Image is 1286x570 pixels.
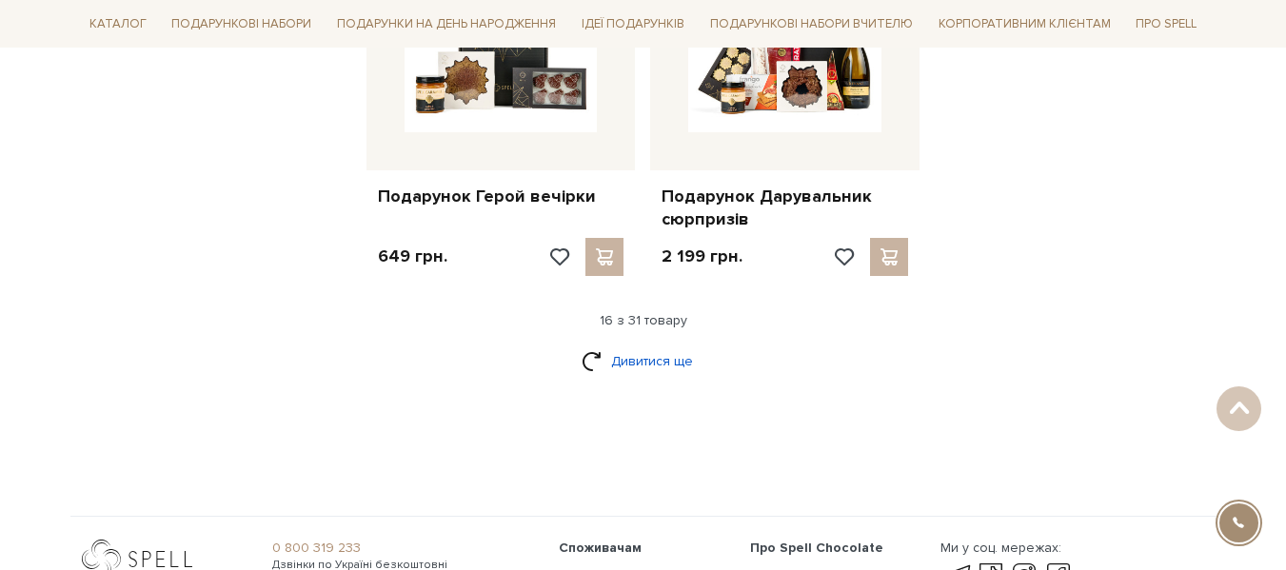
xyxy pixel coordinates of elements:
div: 16 з 31 товару [74,312,1213,329]
p: 2 199 грн. [662,246,742,267]
p: 649 грн. [378,246,447,267]
div: Ми у соц. мережах: [940,540,1074,557]
a: Каталог [82,10,154,39]
span: Споживачам [559,540,642,556]
a: Про Spell [1128,10,1204,39]
a: Подарунок Герой вечірки [378,186,624,207]
a: Подарункові набори Вчителю [702,8,920,40]
a: 0 800 319 233 [272,540,536,557]
a: Корпоративним клієнтам [931,10,1118,39]
a: Ідеї подарунків [574,10,692,39]
a: Подарунок Дарувальник сюрпризів [662,186,908,230]
a: Подарунки на День народження [329,10,564,39]
a: Подарункові набори [164,10,319,39]
span: Про Spell Chocolate [750,540,883,556]
a: Дивитися ще [582,344,705,378]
